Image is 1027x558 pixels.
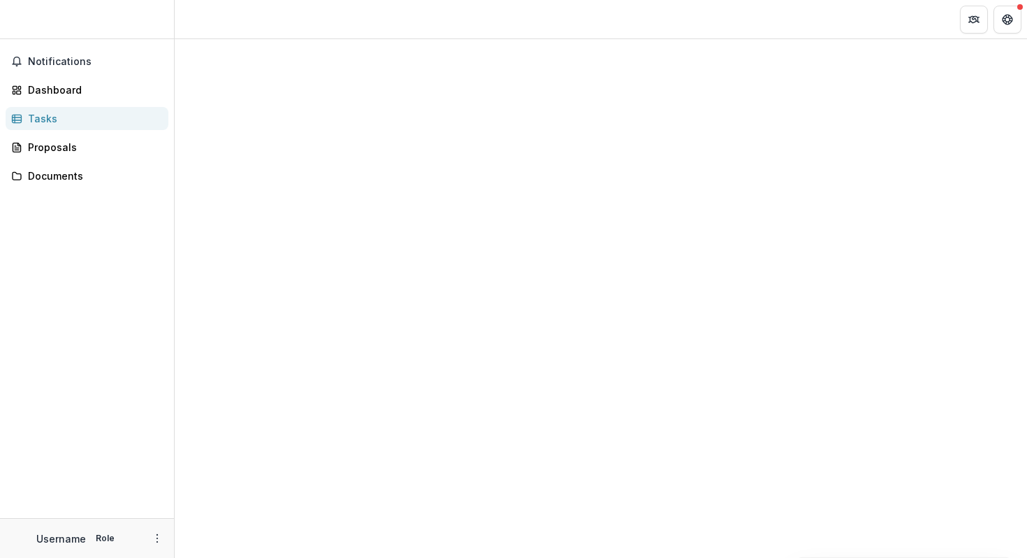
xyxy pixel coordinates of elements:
[28,140,157,155] div: Proposals
[36,531,86,546] p: Username
[960,6,988,34] button: Partners
[28,169,157,183] div: Documents
[6,164,168,187] a: Documents
[6,50,168,73] button: Notifications
[6,78,168,101] a: Dashboard
[149,530,166,547] button: More
[993,6,1021,34] button: Get Help
[28,111,157,126] div: Tasks
[6,107,168,130] a: Tasks
[92,532,119,545] p: Role
[28,56,163,68] span: Notifications
[6,136,168,159] a: Proposals
[28,83,157,97] div: Dashboard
